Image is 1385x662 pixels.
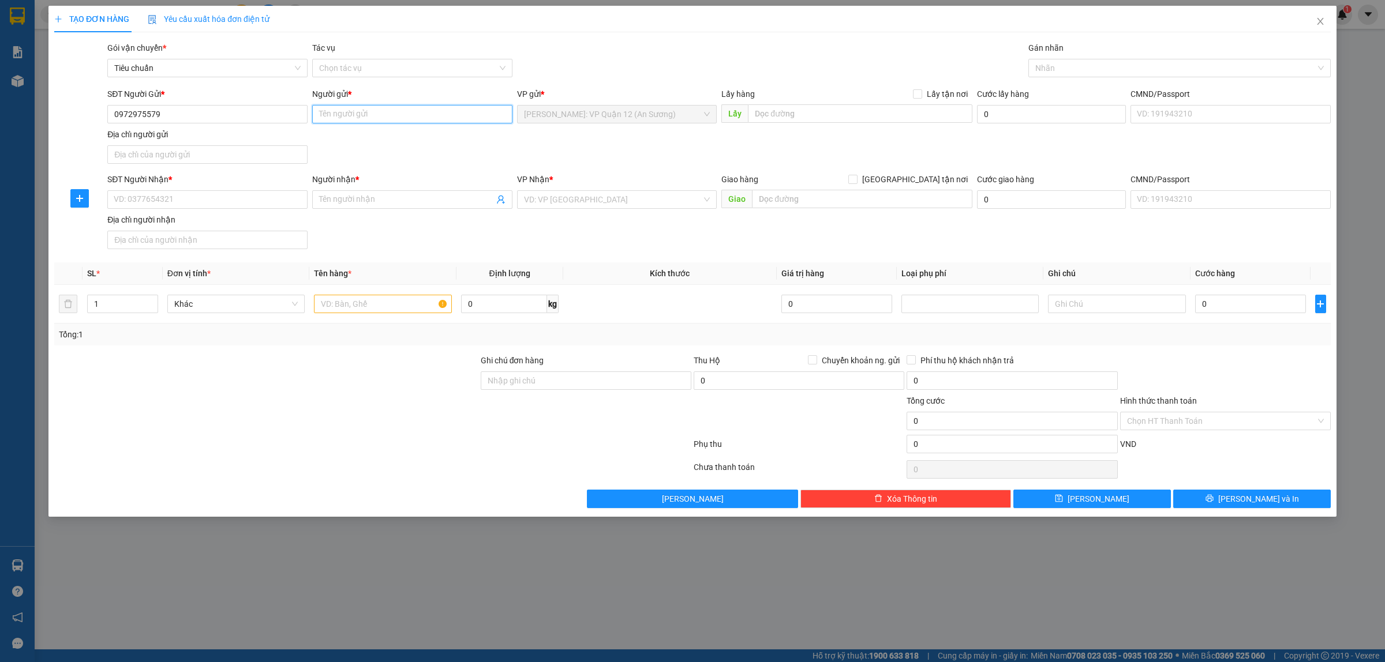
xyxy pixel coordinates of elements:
[312,88,512,100] div: Người gửi
[977,190,1126,209] input: Cước giao hàng
[721,104,748,123] span: Lấy
[1206,494,1214,503] span: printer
[781,269,824,278] span: Giá trị hàng
[977,105,1126,123] input: Cước lấy hàng
[107,145,308,164] input: Địa chỉ của người gửi
[107,231,308,249] input: Địa chỉ của người nhận
[922,88,972,100] span: Lấy tận nơi
[692,438,905,458] div: Phụ thu
[1316,299,1326,309] span: plus
[1055,494,1063,503] span: save
[907,396,945,405] span: Tổng cước
[977,175,1034,184] label: Cước giao hàng
[59,295,77,313] button: delete
[781,295,892,313] input: 0
[6,17,173,43] strong: BIÊN NHẬN VẬN CHUYỂN BẢO AN EXPRESS
[59,328,534,341] div: Tổng: 1
[1043,262,1190,285] th: Ghi chú
[897,262,1043,285] th: Loại phụ phí
[977,89,1029,99] label: Cước lấy hàng
[1218,492,1299,505] span: [PERSON_NAME] và In
[1316,17,1325,26] span: close
[107,88,308,100] div: SĐT Người Gửi
[174,295,298,313] span: Khác
[114,59,301,77] span: Tiêu chuẩn
[148,15,157,24] img: icon
[721,175,758,184] span: Giao hàng
[662,492,724,505] span: [PERSON_NAME]
[3,47,175,65] strong: (Công Ty TNHH Chuyển Phát Nhanh Bảo An - MST: 0109597835)
[312,43,335,52] label: Tác vụ
[1315,295,1326,313] button: plus
[1131,173,1331,186] div: CMND/Passport
[54,14,129,24] span: TẠO ĐƠN HÀNG
[1173,490,1331,508] button: printer[PERSON_NAME] và In
[524,106,710,123] span: Hồ Chí Minh: VP Quận 12 (An Sương)
[721,190,752,208] span: Giao
[167,269,211,278] span: Đơn vị tính
[107,173,308,186] div: SĐT Người Nhận
[517,88,717,100] div: VP gửi
[70,189,89,208] button: plus
[887,492,937,505] span: Xóa Thông tin
[1068,492,1129,505] span: [PERSON_NAME]
[107,128,308,141] div: Địa chỉ người gửi
[312,173,512,186] div: Người nhận
[87,269,96,278] span: SL
[1131,88,1331,100] div: CMND/Passport
[650,269,690,278] span: Kích thước
[1013,490,1171,508] button: save[PERSON_NAME]
[54,15,62,23] span: plus
[481,371,691,390] input: Ghi chú đơn hàng
[314,269,351,278] span: Tên hàng
[694,356,720,365] span: Thu Hộ
[752,190,972,208] input: Dọc đường
[547,295,559,313] span: kg
[858,173,972,186] span: [GEOGRAPHIC_DATA] tận nơi
[107,43,166,52] span: Gói vận chuyển
[481,356,544,365] label: Ghi chú đơn hàng
[1304,6,1337,38] button: Close
[71,194,88,203] span: plus
[1028,43,1064,52] label: Gán nhãn
[748,104,972,123] input: Dọc đường
[800,490,1011,508] button: deleteXóa Thông tin
[496,195,506,204] span: user-add
[8,69,173,112] span: [PHONE_NUMBER] - [DOMAIN_NAME]
[1120,439,1136,449] span: VND
[489,269,530,278] span: Định lượng
[517,175,549,184] span: VP Nhận
[916,354,1019,367] span: Phí thu hộ khách nhận trả
[107,213,308,226] div: Địa chỉ người nhận
[721,89,755,99] span: Lấy hàng
[148,14,269,24] span: Yêu cầu xuất hóa đơn điện tử
[1120,396,1197,405] label: Hình thức thanh toán
[817,354,904,367] span: Chuyển khoản ng. gửi
[314,295,451,313] input: VD: Bàn, Ghế
[1048,295,1185,313] input: Ghi Chú
[587,490,798,508] button: [PERSON_NAME]
[1195,269,1235,278] span: Cước hàng
[692,461,905,481] div: Chưa thanh toán
[874,494,882,503] span: delete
